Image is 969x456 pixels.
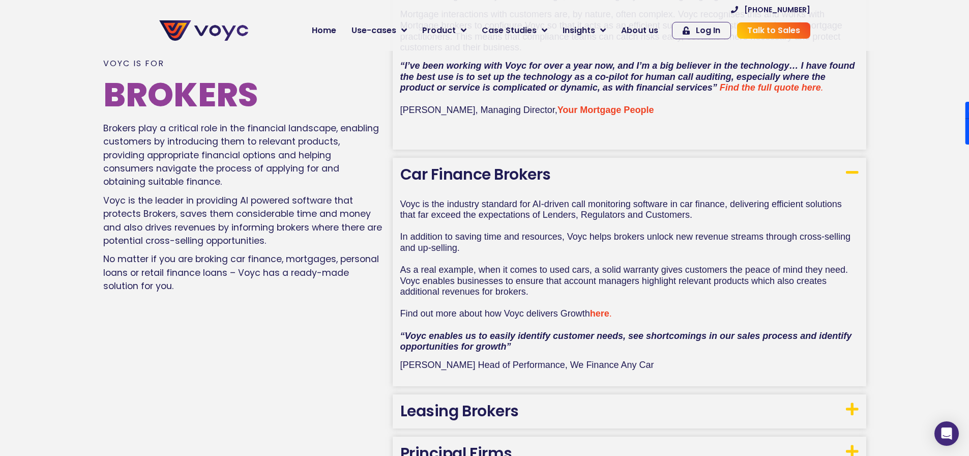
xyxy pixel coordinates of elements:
a: Log In [672,22,731,39]
span: Log In [696,26,720,35]
a: Car Finance Brokers [400,163,551,185]
div: Car Finance Brokers [393,191,866,387]
span: No matter if you are broking car finance, mortgages, personal loans or retail finance loans – Voy... [103,253,379,292]
div: Open Intercom Messenger [934,421,959,446]
a: here [590,308,609,319]
strong: I’ve been working with Voyc for over a year now, and I’m a big believer in the technology… I have... [400,61,855,93]
span: Use-cases [351,24,396,37]
h3: Car Finance Brokers [393,158,866,191]
a: Your Mortgage People [557,105,654,115]
span: how Voyc delivers Growth [485,308,590,319]
a: Talk to Sales [737,22,810,39]
span: As a real example, when it comes to used cars, a solid warranty gives customers the peace of mind... [400,265,848,297]
h2: Brokers [103,78,383,111]
img: voyc-full-logo [159,20,248,41]
span: About us [621,24,658,37]
a: Home [304,20,344,41]
p: Voyc is for [103,59,383,68]
span: . [720,82,824,93]
a: [PHONE_NUMBER] [731,6,810,13]
p: [PERSON_NAME] Head of Performance, We Finance Any Car [400,360,859,371]
span: Talk to Sales [747,26,800,35]
span: Voyc is the leader in providing AI powered software that protects Brokers, saves them considerabl... [103,194,382,247]
a: Insights [555,20,613,41]
span: . [485,308,612,319]
strong: “Voyc enables us to easily identify customer needs, see shortcomings in our sales process and ide... [400,331,852,352]
span: Product [422,24,456,37]
span: [PERSON_NAME], Managing Director, [400,61,855,115]
strong: “ [400,61,405,71]
a: Product [415,20,474,41]
span: Insights [563,24,595,37]
span: Brokers play a critical role in the financial landscape, enabling customers by introducing them t... [103,122,379,188]
a: Case Studies [474,20,555,41]
span: Voyc is the industry standard for AI-driven call monitoring software in car finance, delivering e... [400,199,842,220]
a: Find the full quote here [720,82,821,93]
span: [PHONE_NUMBER] [744,6,810,13]
h3: Leasing Brokers [393,394,866,429]
a: About us [613,20,666,41]
span: Case Studies [482,24,537,37]
span: Home [312,24,336,37]
a: Leasing Brokers [400,400,519,422]
span: Find out more about [400,308,612,319]
span: In addition to saving time and resources, Voyc helps brokers unlock new revenue streams through c... [400,232,850,253]
a: Use-cases [344,20,415,41]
